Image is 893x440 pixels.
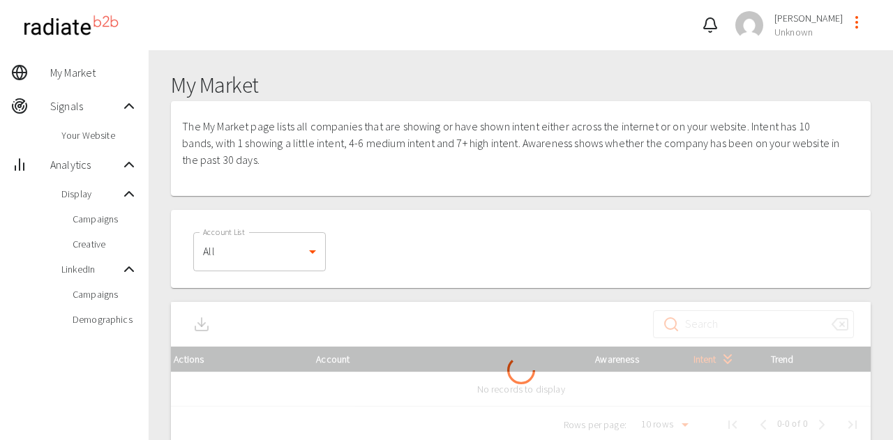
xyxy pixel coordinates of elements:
img: fbc546a209a0d1bf60bb15f69e262854 [735,11,763,39]
span: Analytics [50,156,121,173]
span: Demographics [73,312,137,326]
p: The My Market page lists all companies that are showing or have shown intent either across the in... [182,118,843,168]
span: My Market [50,64,137,81]
label: Account List [203,226,245,238]
h1: My Market [171,73,871,98]
span: [PERSON_NAME] [774,11,843,25]
span: Your Website [61,128,137,142]
span: Creative [73,237,137,251]
div: All [193,232,326,271]
span: Campaigns [73,287,137,301]
span: Unknown [774,25,843,39]
span: Signals [50,98,121,114]
img: radiateb2b_logo_black.png [17,10,125,41]
span: Campaigns [73,212,137,226]
button: profile-menu [843,8,871,36]
span: LinkedIn [61,262,121,276]
span: Display [61,187,121,201]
